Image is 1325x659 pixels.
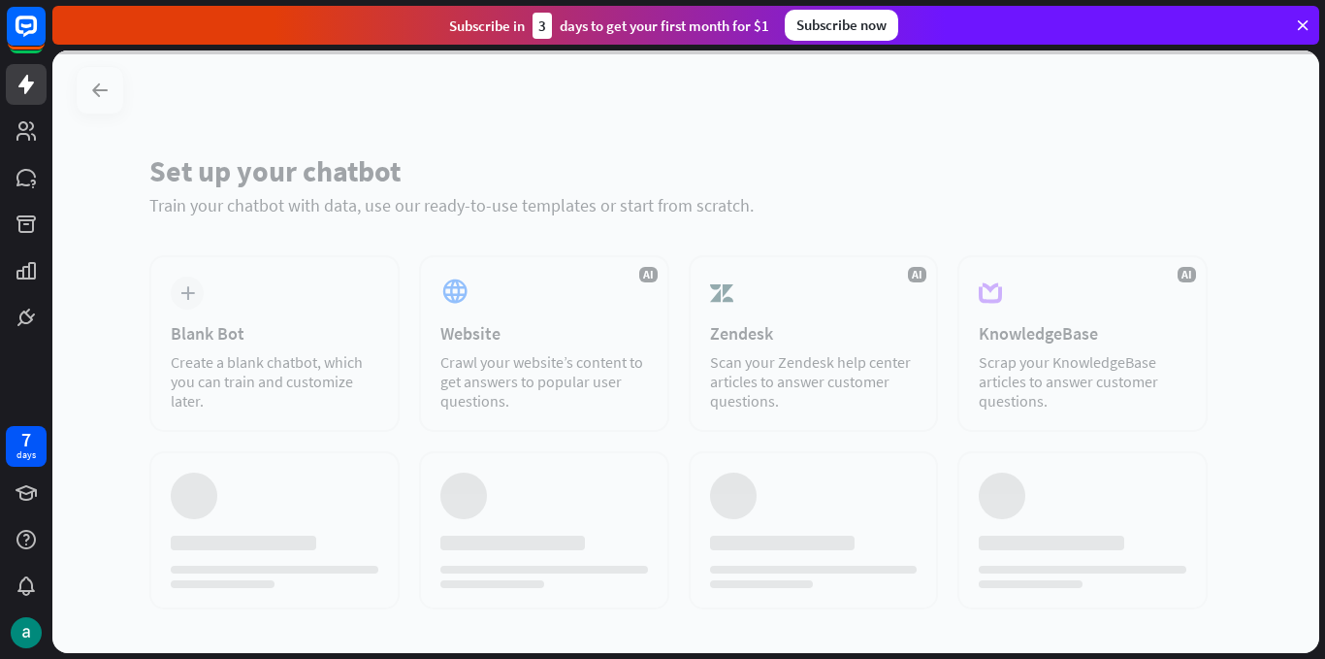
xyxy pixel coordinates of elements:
[533,13,552,39] div: 3
[6,426,47,467] a: 7 days
[21,431,31,448] div: 7
[785,10,898,41] div: Subscribe now
[449,13,769,39] div: Subscribe in days to get your first month for $1
[16,448,36,462] div: days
